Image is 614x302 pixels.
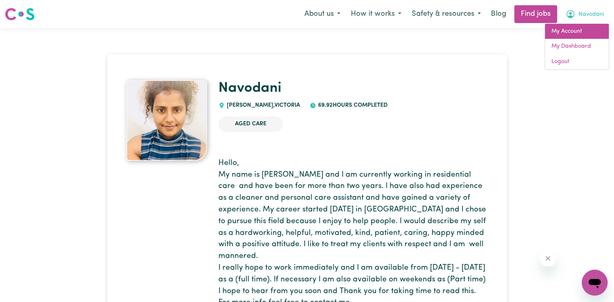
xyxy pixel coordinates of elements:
a: My Dashboard [545,39,609,54]
span: Need any help? [5,6,49,12]
span: [PERSON_NAME] , Victoria [225,102,300,108]
img: Careseekers logo [5,7,35,21]
span: Navodani [578,10,604,19]
a: Navodani [218,81,281,95]
button: How it works [346,6,407,23]
a: Careseekers logo [5,5,35,23]
iframe: Button to launch messaging window [582,270,608,296]
a: My Account [545,24,609,39]
button: About us [299,6,346,23]
button: Safety & resources [407,6,486,23]
a: Blog [486,5,511,23]
div: My Account [545,23,609,70]
img: Navodani [126,80,207,161]
span: 69.92 hours completed [316,102,388,108]
a: Navodani's profile picture' [125,80,209,161]
button: My Account [560,6,609,23]
li: Aged Care [218,116,283,132]
a: Logout [545,54,609,70]
iframe: Close message [540,250,556,266]
a: Find jobs [514,5,557,23]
